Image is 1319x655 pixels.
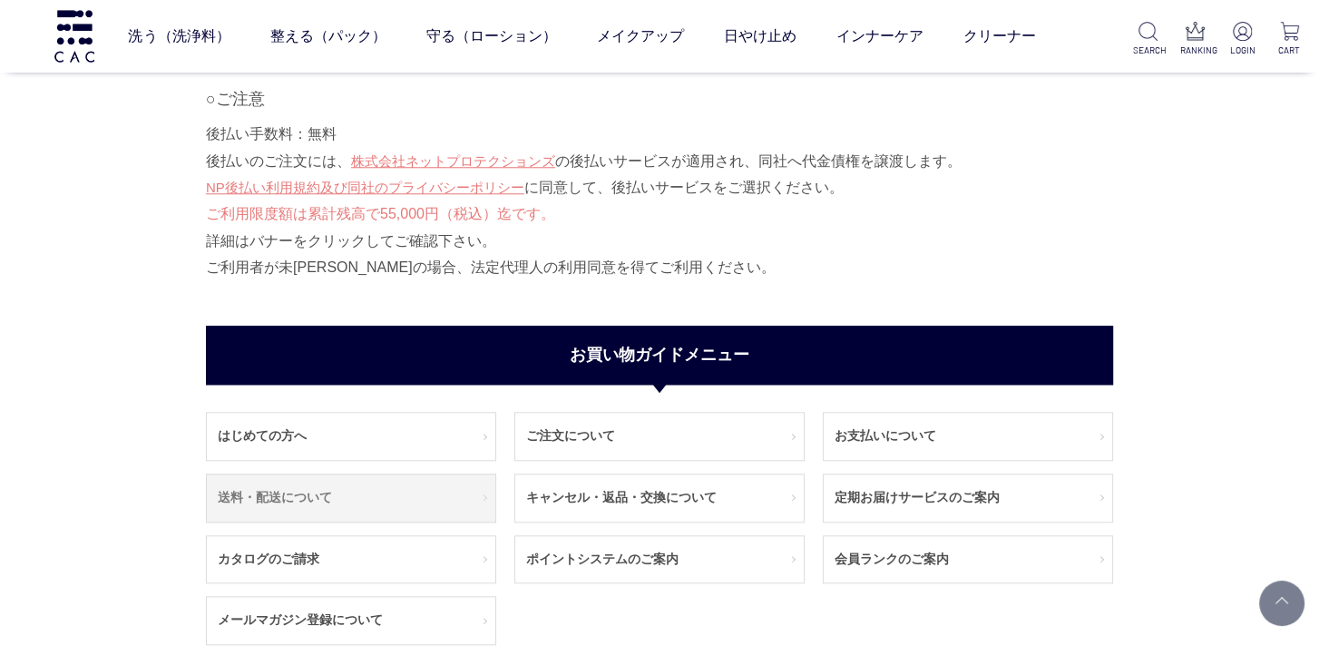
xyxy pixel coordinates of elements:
h2: お買い物ガイドメニュー [206,326,1113,385]
a: ご注文について [515,413,804,460]
p: CART [1275,44,1304,57]
span: ご利用限度額は累計残高で55,000円（税込）迄です。 [206,206,555,221]
a: お支払いについて [824,413,1112,460]
a: CART [1275,22,1304,57]
a: 整える（パック） [269,11,386,62]
a: インナーケア [835,11,923,62]
p: RANKING [1180,44,1210,57]
a: 守る（ローション） [425,11,556,62]
p: SEARCH [1133,44,1163,57]
a: メールマガジン登録について [207,597,495,644]
a: SEARCH [1133,22,1163,57]
a: NP後払い利用規約及び同社のプライバシーポリシー [206,180,524,195]
a: 株式会社ネットプロテクションズ [351,153,555,169]
a: RANKING [1180,22,1210,57]
p: LOGIN [1227,44,1257,57]
a: 会員ランクのご案内 [824,536,1112,583]
a: 定期お届けサービスのご案内 [824,474,1112,522]
div: 後払い手数料：無料 後払いのご注文には、 の後払いサービスが適用され、同社へ代金債権を譲渡します。 に同意して、後払いサービスをご選択ください。 詳細はバナーをクリックしてご確認下さい。 ご利用... [206,121,1113,280]
a: クリーナー [962,11,1035,62]
a: 日やけ止め [723,11,796,62]
a: 洗う（洗浄料） [128,11,230,62]
a: ポイントシステムのご案内 [515,536,804,583]
a: 送料・配送について [207,474,495,522]
img: logo [52,10,97,62]
a: LOGIN [1227,22,1257,57]
a: はじめての方へ [207,413,495,460]
a: キャンセル・返品・交換について [515,474,804,522]
a: メイクアップ [596,11,683,62]
a: カタログのご請求 [207,536,495,583]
